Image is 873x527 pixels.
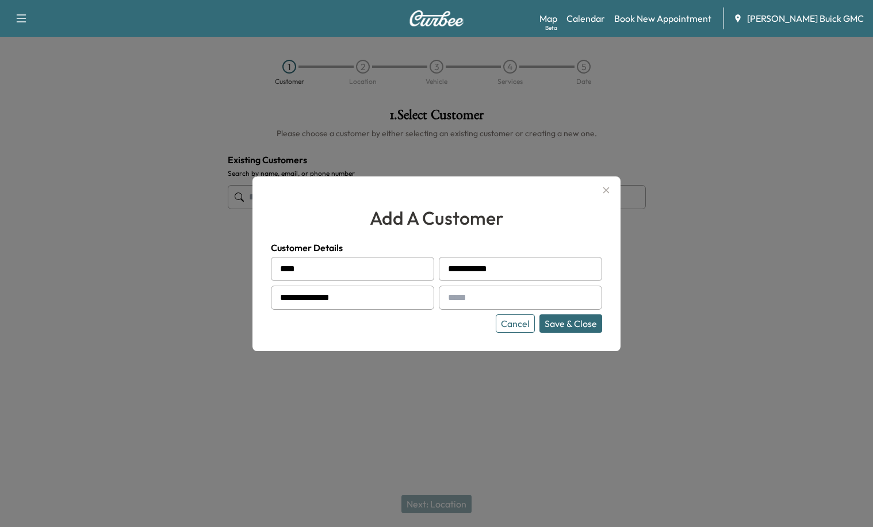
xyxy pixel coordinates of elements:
[271,241,602,255] h4: Customer Details
[271,204,602,232] h2: add a customer
[545,24,557,32] div: Beta
[539,314,602,333] button: Save & Close
[747,11,864,25] span: [PERSON_NAME] Buick GMC
[614,11,711,25] a: Book New Appointment
[566,11,605,25] a: Calendar
[409,10,464,26] img: Curbee Logo
[539,11,557,25] a: MapBeta
[496,314,535,333] button: Cancel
